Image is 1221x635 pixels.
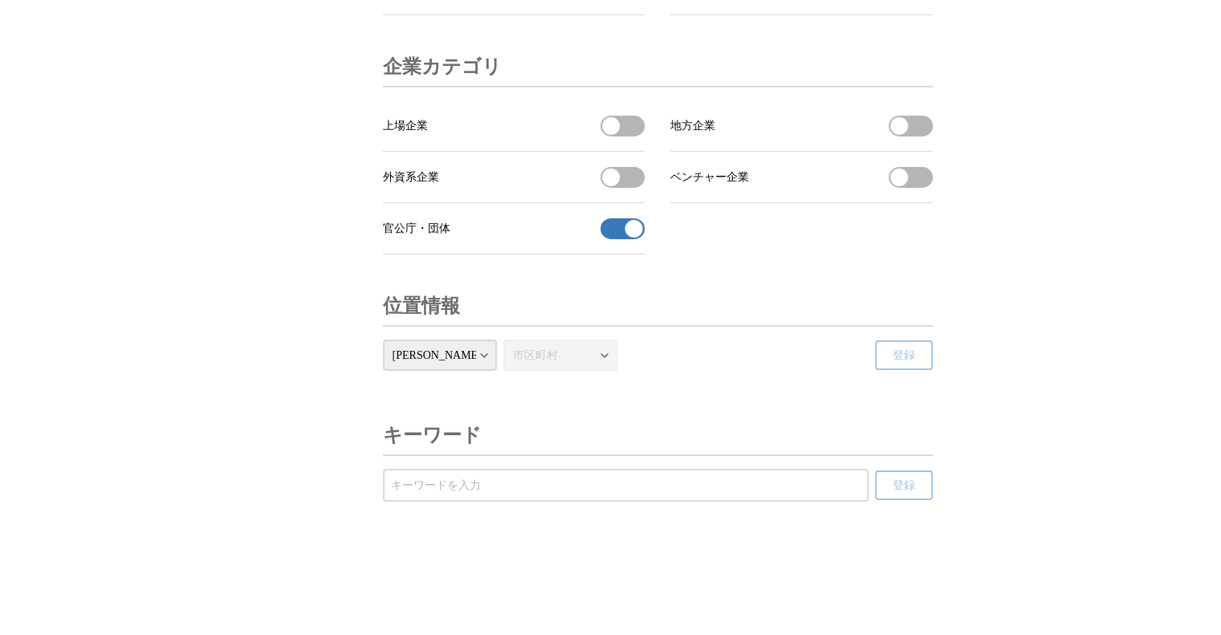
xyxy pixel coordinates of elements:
[670,170,749,185] span: ベンチャー企業
[670,119,715,133] span: 地方企業
[383,47,502,86] h3: 企業カテゴリ
[391,477,861,495] input: 受信するキーワードを登録する
[383,119,428,133] span: 上場企業
[383,222,450,236] span: 官公庁・団体
[383,340,497,371] select: 都道府県
[383,416,482,454] h3: キーワード
[383,170,439,185] span: 外資系企業
[875,340,933,370] button: 登録
[383,287,460,325] h3: 位置情報
[893,478,915,493] span: 登録
[503,340,617,371] select: 市区町村
[875,470,933,500] button: 登録
[893,348,915,363] span: 登録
